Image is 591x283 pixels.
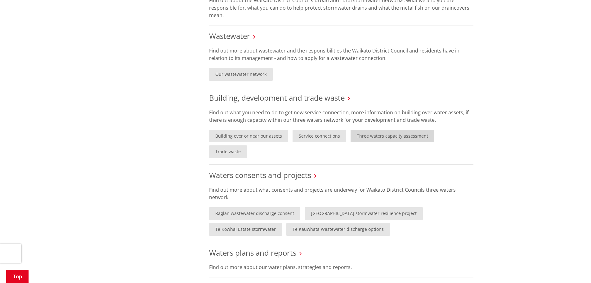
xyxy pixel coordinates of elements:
[293,130,346,143] a: Service connections
[209,170,311,180] a: Waters consents and projects
[209,223,282,236] a: Te Kowhai Estate stormwater
[209,263,473,271] p: Find out more about our water plans, strategies and reports.
[209,68,273,81] a: Our wastewater network
[209,248,296,258] a: Waters plans and reports
[209,130,288,143] a: Building over or near our assets
[305,207,423,220] a: [GEOGRAPHIC_DATA] stormwater resilience project
[209,186,473,201] p: Find out more about what consents and projects are underway for Waikato District Councils three w...
[562,257,585,279] iframe: Messenger Launcher
[209,47,473,62] p: Find out more about wastewater and the responsibilities the Waikato District Council and resident...
[209,145,247,158] a: Trade waste
[209,207,300,220] a: Raglan wastewater discharge consent
[209,31,250,41] a: Wastewater
[286,223,390,236] a: Te Kauwhata Wastewater discharge options
[209,109,473,124] p: Find out what you need to do to get new service connection, more information on building over wat...
[6,270,29,283] a: Top
[209,93,345,103] a: Building, development and trade waste
[351,130,434,143] a: Three waters capacity assessment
